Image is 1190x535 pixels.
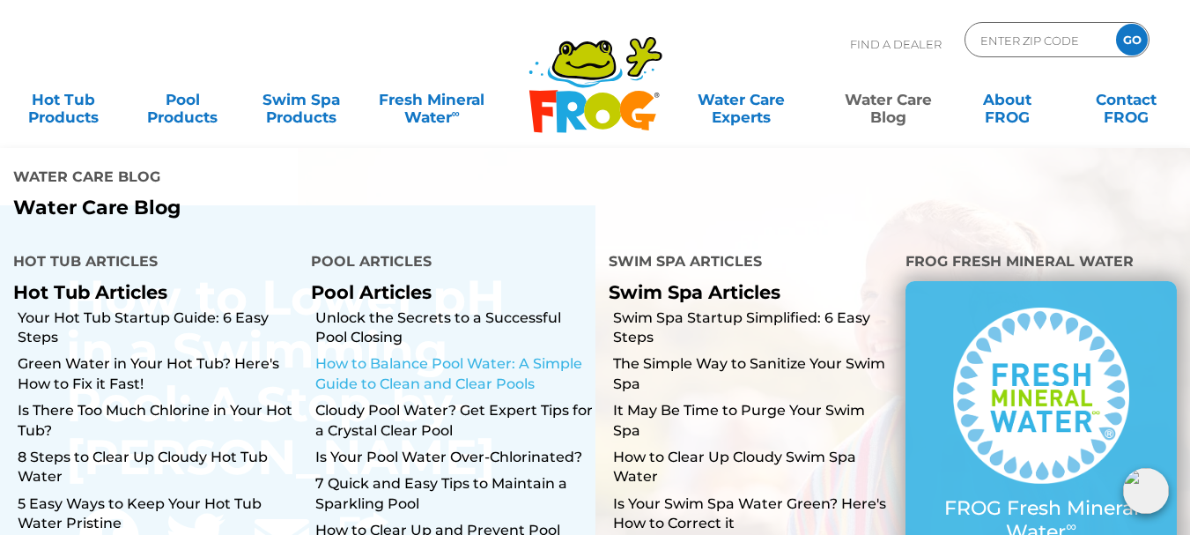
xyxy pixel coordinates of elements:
[613,401,893,441] a: It May Be Time to Purge Your Swim Spa
[13,281,167,303] a: Hot Tub Articles
[961,82,1053,117] a: AboutFROG
[18,308,298,348] a: Your Hot Tub Startup Guide: 6 Easy Steps
[13,197,582,219] p: Water Care Blog
[13,246,285,281] h4: Hot Tub Articles
[452,107,460,120] sup: ∞
[905,246,1177,281] h4: FROG Fresh Mineral Water
[1080,82,1172,117] a: ContactFROG
[613,308,893,348] a: Swim Spa Startup Simplified: 6 Easy Steps
[850,22,942,66] p: Find A Dealer
[1066,517,1076,535] sup: ∞
[979,27,1098,53] input: Zip Code Form
[613,494,893,534] a: Is Your Swim Spa Water Green? Here's How to Correct it
[18,82,110,117] a: Hot TubProducts
[315,401,595,441] a: Cloudy Pool Water? Get Expert Tips for a Crystal Clear Pool
[311,246,582,281] h4: Pool Articles
[613,448,893,487] a: How to Clear Up Cloudy Swim Spa Water
[666,82,816,117] a: Water CareExperts
[609,246,880,281] h4: Swim Spa Articles
[1123,468,1169,514] img: openIcon
[137,82,229,117] a: PoolProducts
[842,82,935,117] a: Water CareBlog
[13,161,582,197] h4: Water Care Blog
[18,354,298,394] a: Green Water in Your Hot Tub? Here's How to Fix it Fast!
[311,281,432,303] a: Pool Articles
[18,494,298,534] a: 5 Easy Ways to Keep Your Hot Tub Water Pristine
[315,354,595,394] a: How to Balance Pool Water: A Simple Guide to Clean and Clear Pools
[1116,24,1148,56] input: GO
[315,448,595,467] a: Is Your Pool Water Over-Chlorinated?
[18,401,298,441] a: Is There Too Much Chlorine in Your Hot Tub?
[613,354,893,394] a: The Simple Way to Sanitize Your Swim Spa
[18,448,298,487] a: 8 Steps to Clear Up Cloudy Hot Tub Water
[315,308,595,348] a: Unlock the Secrets to a Successful Pool Closing
[315,474,595,514] a: 7 Quick and Easy Tips to Maintain a Sparkling Pool
[374,82,490,117] a: Fresh MineralWater∞
[609,281,780,303] a: Swim Spa Articles
[255,82,348,117] a: Swim SpaProducts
